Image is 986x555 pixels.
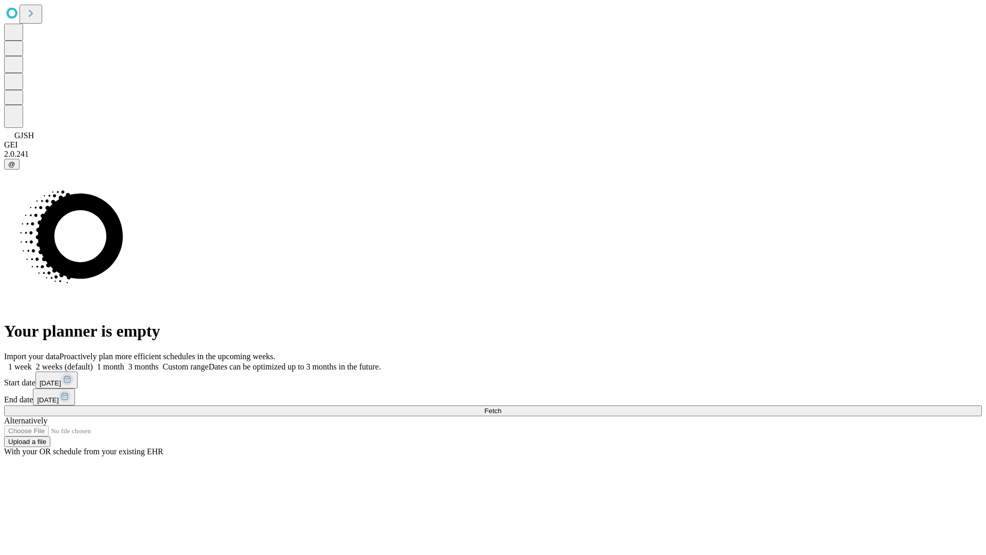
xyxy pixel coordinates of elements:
span: Fetch [484,407,501,415]
span: GJSH [14,131,34,140]
span: Import your data [4,352,60,361]
span: 1 month [97,362,124,371]
span: @ [8,160,15,168]
h1: Your planner is empty [4,322,982,341]
span: With your OR schedule from your existing EHR [4,447,163,456]
button: Fetch [4,405,982,416]
span: Alternatively [4,416,47,425]
span: Dates can be optimized up to 3 months in the future. [208,362,381,371]
button: Upload a file [4,436,50,447]
span: 2 weeks (default) [36,362,93,371]
span: 1 week [8,362,32,371]
span: Proactively plan more efficient schedules in the upcoming weeks. [60,352,275,361]
button: [DATE] [33,388,75,405]
button: @ [4,159,20,170]
button: [DATE] [35,372,78,388]
div: GEI [4,140,982,150]
span: [DATE] [40,379,61,387]
span: Custom range [163,362,208,371]
span: 3 months [128,362,159,371]
div: 2.0.241 [4,150,982,159]
span: [DATE] [37,396,59,404]
div: End date [4,388,982,405]
div: Start date [4,372,982,388]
